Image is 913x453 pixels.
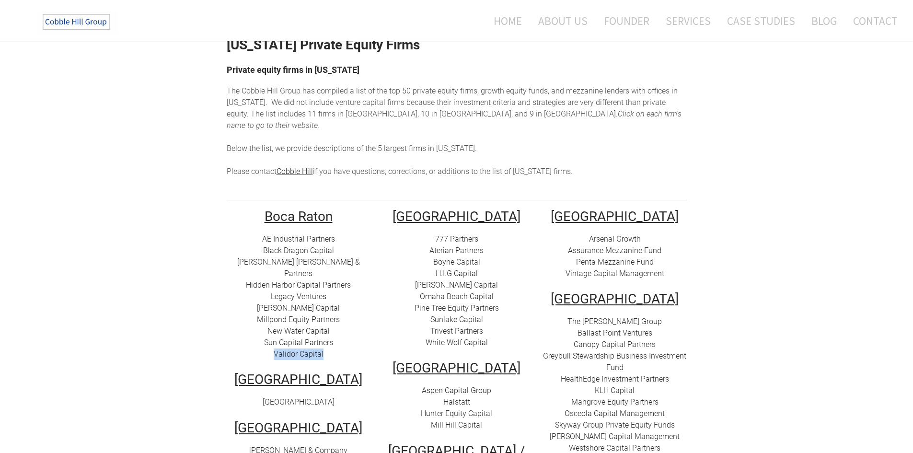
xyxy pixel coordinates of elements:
a: H.I.G Capital [436,269,478,278]
a: [PERSON_NAME] Capital [415,280,498,290]
a: Omaha Beach Capital [420,292,494,301]
a: Canopy Capital Partners [574,340,656,349]
a: New Water Capital [267,326,330,336]
u: [GEOGRAPHIC_DATA] [393,360,520,376]
a: [PERSON_NAME] Capital [257,303,340,313]
img: The Cobble Hill Group LLC [36,10,118,34]
a: AE Industrial Partners [262,234,335,244]
a: Pine Tree Equity Partners [415,303,499,313]
a: Halstatt [443,397,470,407]
a: Westshore Capital Partners [569,443,660,453]
u: [GEOGRAPHIC_DATA] [234,420,362,436]
a: [PERSON_NAME] [PERSON_NAME] & Partners [237,257,360,278]
a: Boyne Capital [433,257,480,267]
div: he top 50 private equity firms, growth equity funds, and mezzanine lenders with offices in [US_ST... [227,85,687,177]
a: Skyway Group Private Equity Funds [555,420,675,430]
a: Millpond Equity Partners [257,315,340,324]
a: Aterian Partners [429,246,484,255]
a: The [PERSON_NAME] Group [567,317,662,326]
a: Legacy Ventures [271,292,326,301]
a: Validor Capital [274,349,324,359]
span: Please contact if you have questions, corrections, or additions to the list of [US_STATE] firms. [227,167,573,176]
a: HealthEdge Investment Partners [561,374,669,383]
a: Hunter Equity Capital [421,409,492,418]
a: Hidden Harbor Capital Partners [246,280,351,290]
a: Mill Hill Capital [431,420,482,430]
a: Services [659,8,718,34]
a: [GEOGRAPHIC_DATA] [263,397,335,407]
u: [GEOGRAPHIC_DATA] [551,291,679,307]
strong: [US_STATE] Private Equity Firms [227,37,420,53]
a: ​Mangrove Equity Partners [571,397,659,407]
a: Cobble Hill [277,167,313,176]
font: Private equity firms in [US_STATE] [227,65,359,75]
a: Osceola Capital Management [565,409,665,418]
a: Assurance Mezzanine Fund [568,246,661,255]
a: Ballast Point Ventures [578,328,652,337]
a: Case Studies [720,8,802,34]
a: KLH Capital [595,386,635,395]
span: enture capital firms because their investment criteria and strategies are very different than pri... [227,98,666,118]
a: Contact [846,8,898,34]
a: About Us [531,8,595,34]
em: Click on each firm's name to go to their website. [227,109,682,130]
a: Home [479,8,529,34]
u: [GEOGRAPHIC_DATA] [234,372,362,387]
a: 777 Partners [435,234,478,244]
a: [PERSON_NAME] Capital Management [550,432,680,441]
a: Sunlake Capital [430,315,483,324]
a: Vintage Capital Management [566,269,664,278]
a: White Wolf Capital [426,338,488,347]
u: Boca Raton [265,209,333,224]
u: [GEOGRAPHIC_DATA] [393,209,520,224]
a: Sun Capital Partners [264,338,333,347]
a: Trivest Partners [430,326,483,336]
a: Greybull Stewardship Business Investment Fund [543,351,686,372]
u: ​[GEOGRAPHIC_DATA] [551,209,679,224]
a: Blog [804,8,844,34]
span: ​​ [595,386,635,395]
a: Founder [597,8,657,34]
a: Penta Mezzanine Fund [576,257,654,267]
a: Arsenal Growth [589,234,641,244]
a: Black Dragon Capital [263,246,334,255]
span: The Cobble Hill Group has compiled a list of t [227,86,379,95]
a: Aspen Capital Group [422,386,491,395]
